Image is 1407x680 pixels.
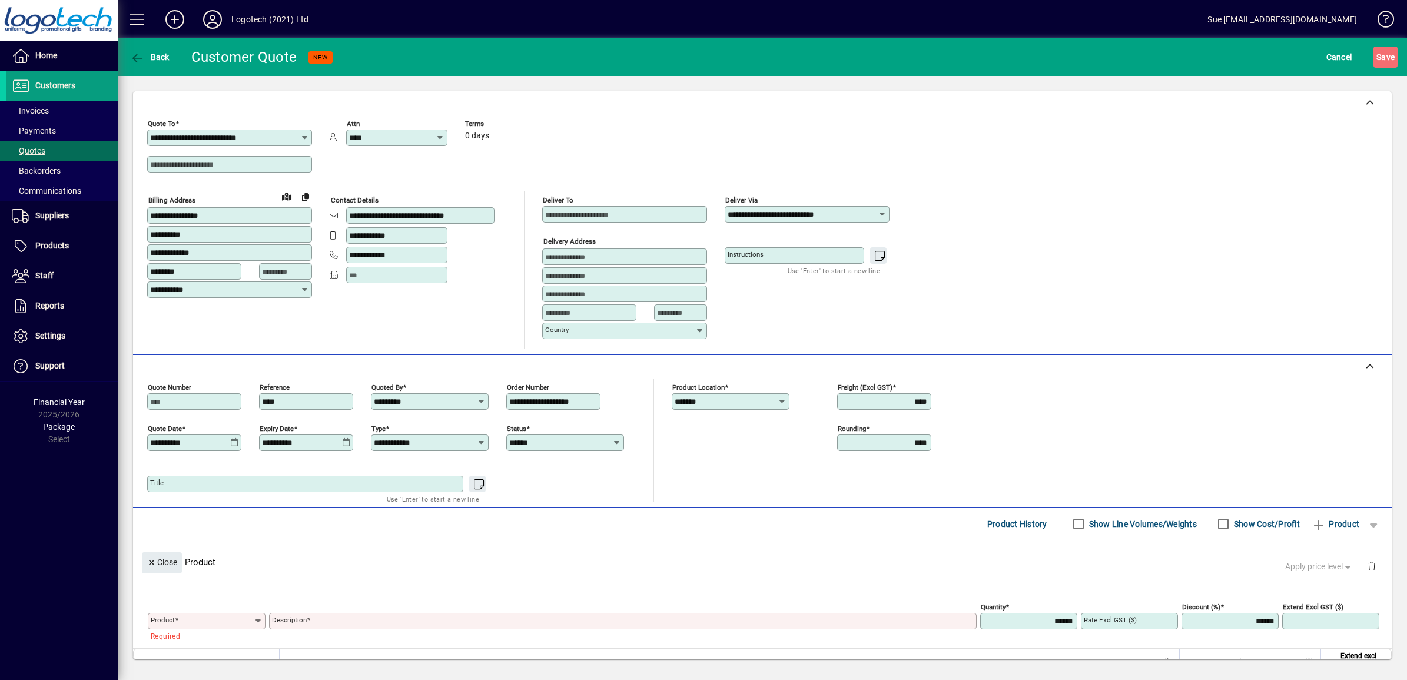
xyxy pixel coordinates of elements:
[981,602,1006,611] mat-label: Quantity
[130,52,170,62] span: Back
[35,51,57,60] span: Home
[1119,656,1172,669] span: Rate excl GST ($)
[150,479,164,487] mat-label: Title
[6,321,118,351] a: Settings
[231,10,308,29] div: Logotech (2021) Ltd
[507,383,549,391] mat-label: Order number
[142,552,182,573] button: Close
[1358,552,1386,581] button: Delete
[1074,656,1101,669] span: Quantity
[277,187,296,205] a: View on map
[35,241,69,250] span: Products
[12,106,49,115] span: Invoices
[1358,560,1386,571] app-page-header-button: Delete
[725,196,758,204] mat-label: Deliver via
[387,492,479,506] mat-hint: Use 'Enter' to start a new line
[6,231,118,261] a: Products
[35,81,75,90] span: Customers
[6,121,118,141] a: Payments
[147,553,177,572] span: Close
[6,101,118,121] a: Invoices
[545,326,569,334] mat-label: Country
[1328,649,1376,675] span: Extend excl GST ($)
[12,126,56,135] span: Payments
[272,616,307,624] mat-label: Description
[194,9,231,30] button: Profile
[118,47,182,68] app-page-header-button: Back
[543,196,573,204] mat-label: Deliver To
[465,131,489,141] span: 0 days
[148,120,175,128] mat-label: Quote To
[1373,47,1398,68] button: Save
[12,166,61,175] span: Backorders
[371,424,386,432] mat-label: Type
[371,383,403,391] mat-label: Quoted by
[178,656,193,669] span: Item
[465,120,536,128] span: Terms
[1207,10,1357,29] div: Sue [EMAIL_ADDRESS][DOMAIN_NAME]
[6,201,118,231] a: Suppliers
[6,181,118,201] a: Communications
[728,250,764,258] mat-label: Instructions
[43,422,75,432] span: Package
[1084,616,1137,624] mat-label: Rate excl GST ($)
[983,513,1052,535] button: Product History
[6,261,118,291] a: Staff
[260,383,290,391] mat-label: Reference
[6,141,118,161] a: Quotes
[139,556,185,567] app-page-header-button: Close
[35,301,64,310] span: Reports
[838,424,866,432] mat-label: Rounding
[6,351,118,381] a: Support
[1203,656,1243,669] span: Discount (%)
[1232,518,1300,530] label: Show Cost/Profit
[1087,518,1197,530] label: Show Line Volumes/Weights
[788,264,880,277] mat-hint: Use 'Enter' to start a new line
[296,187,315,206] button: Copy to Delivery address
[1280,556,1358,577] button: Apply price level
[507,424,526,432] mat-label: Status
[133,540,1392,583] div: Product
[1290,656,1313,669] span: GST ($)
[156,9,194,30] button: Add
[151,616,175,624] mat-label: Product
[1182,602,1220,611] mat-label: Discount (%)
[672,383,725,391] mat-label: Product location
[6,161,118,181] a: Backorders
[12,186,81,195] span: Communications
[313,54,328,61] span: NEW
[6,291,118,321] a: Reports
[987,515,1047,533] span: Product History
[1323,47,1355,68] button: Cancel
[6,41,118,71] a: Home
[151,629,256,642] mat-error: Required
[1369,2,1392,41] a: Knowledge Base
[148,383,191,391] mat-label: Quote number
[1285,560,1353,573] span: Apply price level
[347,120,360,128] mat-label: Attn
[191,48,297,67] div: Customer Quote
[35,361,65,370] span: Support
[1376,48,1395,67] span: ave
[287,656,323,669] span: Description
[35,331,65,340] span: Settings
[35,211,69,220] span: Suppliers
[838,383,892,391] mat-label: Freight (excl GST)
[12,146,45,155] span: Quotes
[148,424,182,432] mat-label: Quote date
[260,424,294,432] mat-label: Expiry date
[35,271,54,280] span: Staff
[34,397,85,407] span: Financial Year
[1283,602,1343,611] mat-label: Extend excl GST ($)
[1376,52,1381,62] span: S
[127,47,172,68] button: Back
[1326,48,1352,67] span: Cancel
